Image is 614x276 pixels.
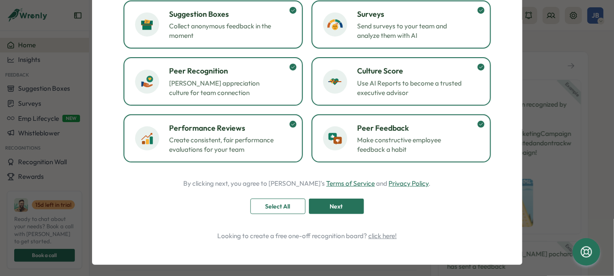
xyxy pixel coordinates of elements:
h3: Surveys [358,9,479,20]
p: [PERSON_NAME] appreciation culture for team connection [170,79,277,98]
a: click here! [368,232,397,240]
p: Collect anonymous feedback in the moment [170,21,277,40]
p: By clicking next, you agree to [PERSON_NAME]'s and . [184,179,431,188]
h3: Culture Score [358,65,479,77]
h3: Peer Recognition [170,65,291,77]
button: Suggestion BoxesCollect anonymous feedback in the moment [124,1,302,48]
button: Peer FeedbackMake constructive employee feedback a habit [312,115,490,162]
button: Culture ScoreUse AI Reports to become a trusted executive advisor [312,58,490,104]
h3: Suggestion Boxes [170,9,291,20]
button: Select All [250,199,305,214]
p: Make constructive employee feedback a habit [358,135,465,154]
p: Looking to create a free one-off recognition board? [116,231,498,241]
button: SurveysSend surveys to your team and analyze them with AI [312,1,490,48]
p: Create consistent, fair performance evaluations for your team [170,135,277,154]
a: Terms of Service [327,179,375,187]
span: Next [330,199,343,214]
h3: Peer Feedback [358,123,479,134]
h3: Performance Reviews [170,123,291,134]
p: Send surveys to your team and analyze them with AI [358,21,465,40]
span: Select All [265,199,290,214]
button: Performance ReviewsCreate consistent, fair performance evaluations for your team [124,115,302,162]
button: Peer Recognition[PERSON_NAME] appreciation culture for team connection [124,58,302,104]
button: Next [309,199,364,214]
p: Use AI Reports to become a trusted executive advisor [358,79,465,98]
a: Privacy Policy [389,179,429,187]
